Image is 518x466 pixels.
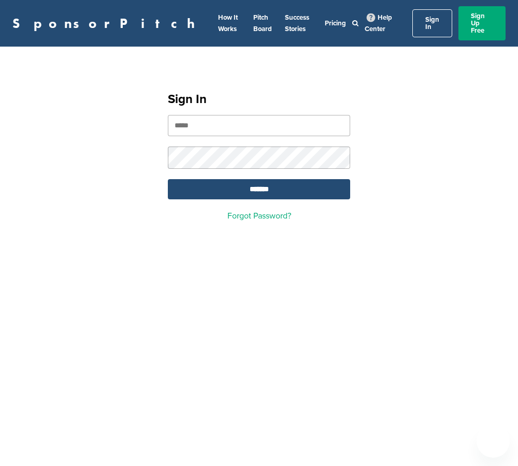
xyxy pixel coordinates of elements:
a: Pitch Board [253,13,272,33]
h1: Sign In [168,90,350,109]
a: SponsorPitch [12,17,202,30]
a: How It Works [218,13,238,33]
a: Help Center [365,11,392,35]
a: Sign Up Free [458,6,506,40]
a: Sign In [412,9,452,37]
a: Forgot Password? [227,211,291,221]
a: Pricing [325,19,346,27]
iframe: Button to launch messaging window [477,425,510,458]
a: Success Stories [285,13,309,33]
